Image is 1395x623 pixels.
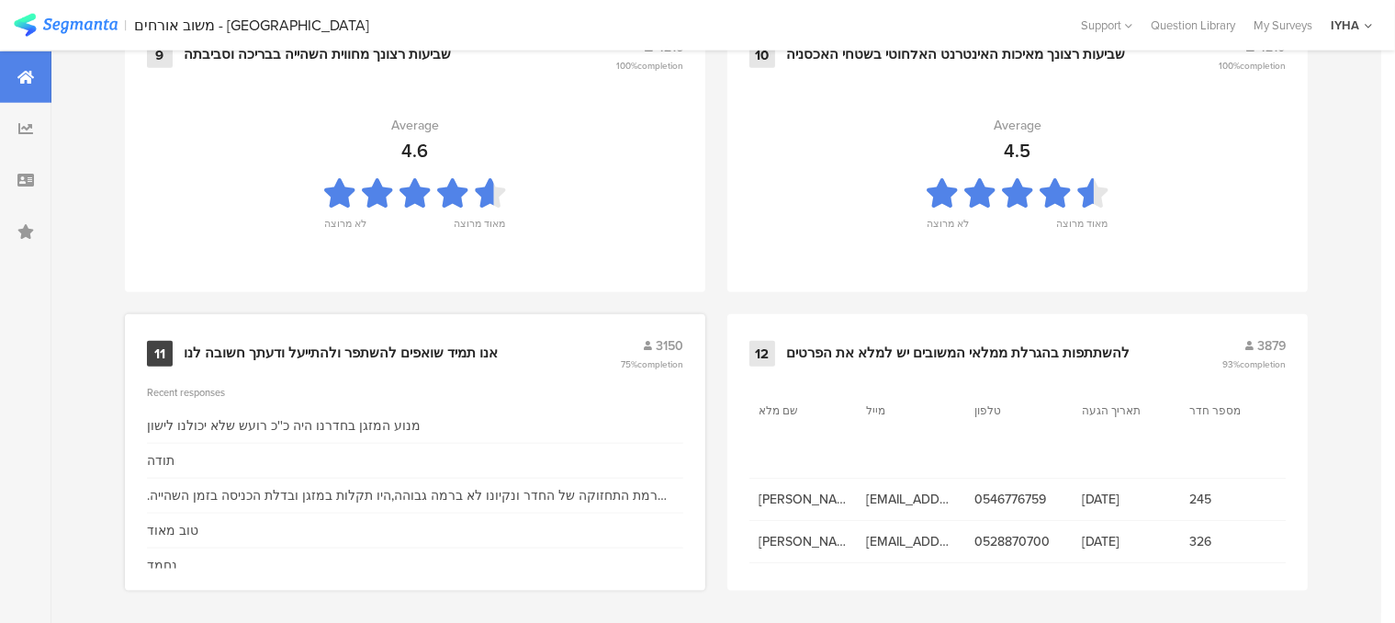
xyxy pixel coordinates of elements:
div: 4.6 [402,137,429,164]
span: 245 [1189,490,1278,509]
div: להשתתפות בהגרלת ממלאי המשובים יש למלא את הפרטים [786,345,1130,363]
span: completion [637,59,683,73]
div: Average [994,116,1041,135]
div: מנוע המזגן בחדרנו היה כ''כ רועש שלא יכולנו לישון [147,416,421,436]
span: 100% [616,59,683,73]
section: מספר חדר [1189,402,1272,419]
div: מאוד מרוצה [455,216,506,242]
div: שביעות רצונך מחווית השהייה בבריכה וסביבתה [184,46,451,64]
section: טלפון [974,402,1057,419]
a: My Surveys [1244,17,1322,34]
span: 3150 [656,336,683,356]
span: 93% [1222,357,1286,371]
div: IYHA [1331,17,1359,34]
span: 75% [621,357,683,371]
span: [DATE] [1082,532,1171,551]
div: 11 [147,341,173,367]
span: 0546776759 [974,490,1063,509]
div: טוב מאוד [147,521,198,540]
section: מייל [866,402,949,419]
span: [DATE] [1082,490,1171,509]
span: [EMAIL_ADDRESS][DOMAIN_NAME] [866,490,955,509]
span: [PERSON_NAME] [759,490,848,509]
div: שביעות רצונך מאיכות האינטרנט האלחוטי בשטחי האכסניה [786,46,1125,64]
span: completion [1240,357,1286,371]
span: completion [637,357,683,371]
span: 0528870700 [974,532,1063,551]
div: Average [391,116,439,135]
span: 100% [1219,59,1286,73]
span: 3879 [1257,336,1286,356]
div: 4.5 [1005,137,1031,164]
div: משוב אורחים - [GEOGRAPHIC_DATA] [135,17,370,34]
div: לא מרוצה [325,216,367,242]
div: 9 [147,42,173,68]
img: segmanta logo [14,14,118,37]
span: 326 [1189,532,1278,551]
div: נחמד [147,556,177,575]
div: מאוד מרוצה [1057,216,1108,242]
span: [EMAIL_ADDRESS][DOMAIN_NAME] [866,532,955,551]
div: רמת התחזוקה של החדר ונקיונו לא ברמה גבוהה,היו תקלות במזגן ובדלת הכניסה בזמן השהייה. בחדר האוכל הי... [147,486,683,505]
div: תודה [147,451,174,470]
div: Support [1081,11,1132,40]
span: completion [1240,59,1286,73]
div: אנו תמיד שואפים להשתפר ולהתייעל ודעתך חשובה לנו [184,345,498,363]
div: לא מרוצה [928,216,970,242]
div: | [125,15,128,36]
section: שם מלא [759,402,841,419]
div: 10 [749,42,775,68]
section: תאריך הגעה [1082,402,1164,419]
span: [PERSON_NAME] [759,532,848,551]
div: Recent responses [147,385,683,400]
div: 12 [749,341,775,367]
a: Question Library [1142,17,1244,34]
